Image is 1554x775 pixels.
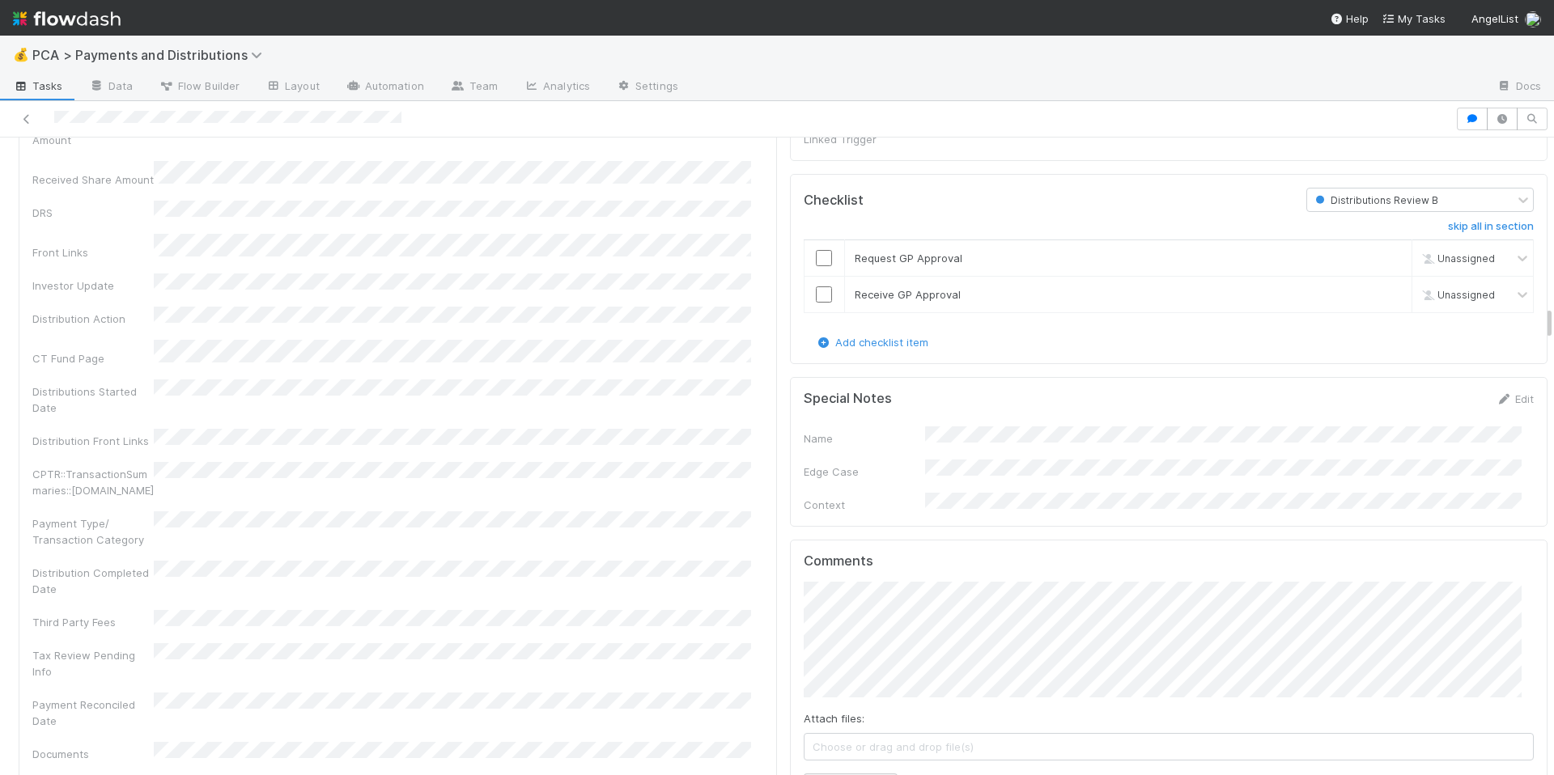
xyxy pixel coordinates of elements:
span: Unassigned [1418,289,1495,301]
span: Receive GP Approval [855,288,961,301]
div: Edge Case [804,464,925,480]
span: PCA > Payments and Distributions [32,47,270,63]
div: Tax Review Pending Info [32,647,154,680]
div: Distribution Action [32,311,154,327]
div: Help [1330,11,1369,27]
a: Edit [1496,392,1534,405]
div: Distribution Completed Date [32,565,154,597]
span: My Tasks [1382,12,1446,25]
span: Unassigned [1418,252,1495,265]
span: AngelList [1471,12,1518,25]
h5: Comments [804,553,1535,570]
span: Tasks [13,78,63,94]
span: 💰 [13,48,29,61]
a: Automation [333,74,437,100]
a: Add checklist item [816,336,928,349]
div: Context [804,497,925,513]
a: skip all in section [1448,220,1534,239]
div: Distributions Started Date [32,383,154,416]
div: Payment Reconciled Date [32,697,154,729]
a: Team [437,74,511,100]
div: Distribution Front Links [32,433,154,449]
a: My Tasks [1382,11,1446,27]
span: Choose or drag and drop file(s) [805,734,1534,760]
span: Distributions Review B [1312,194,1438,206]
a: Docs [1484,74,1554,100]
a: Flow Builder [146,74,253,100]
label: Attach files: [804,710,864,726]
a: Data [76,74,146,100]
a: Settings [603,74,691,100]
div: Name [804,430,925,447]
div: CT Fund Page [32,350,154,366]
div: Payment Type/ Transaction Category [32,515,154,548]
div: Third Party Fees [32,614,154,630]
div: Documents [32,746,154,762]
h6: skip all in section [1448,220,1534,233]
span: Request GP Approval [855,252,962,265]
div: Front Links [32,244,154,260]
h5: Special Notes [804,391,892,407]
a: Analytics [511,74,603,100]
div: Received Share Amount [32,172,154,188]
span: Flow Builder [159,78,240,94]
h5: Checklist [804,193,864,209]
div: Investor Update [32,277,154,294]
img: logo-inverted-e16ddd16eac7371096b0.svg [13,5,121,32]
a: Layout [253,74,333,100]
div: DRS [32,205,154,221]
img: avatar_a2d05fec-0a57-4266-8476-74cda3464b0e.png [1525,11,1541,28]
div: CPTR::TransactionSummaries::[DOMAIN_NAME] [32,466,154,498]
